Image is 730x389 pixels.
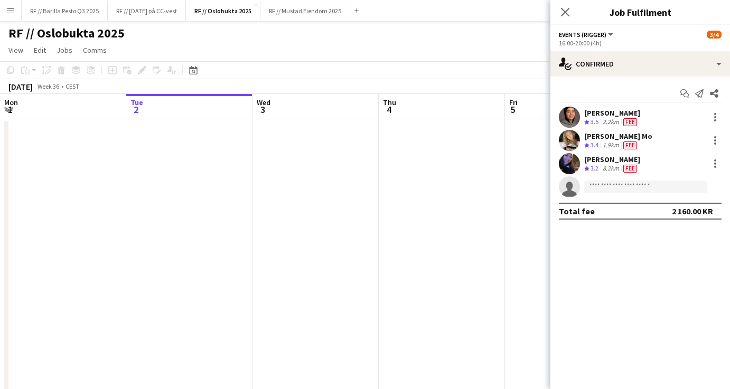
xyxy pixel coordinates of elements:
div: 16:00-20:00 (4h) [559,39,722,47]
div: Total fee [559,206,595,216]
h3: Job Fulfilment [550,5,730,19]
a: Jobs [52,43,77,57]
div: [PERSON_NAME] [584,108,640,118]
a: Edit [30,43,50,57]
span: 3.4 [591,141,598,149]
span: Wed [257,98,270,107]
span: 5 [508,103,518,116]
a: Comms [79,43,111,57]
div: Crew has different fees then in role [621,164,639,173]
button: RF // Oslobukta 2025 [186,1,260,21]
span: Jobs [57,45,72,55]
div: 2.2km [601,118,621,127]
span: Fee [623,118,637,126]
div: Crew has different fees then in role [621,118,639,127]
button: RF // Mustad Eiendom 2025 [260,1,350,21]
span: 3.5 [591,118,598,126]
span: 2 [129,103,143,116]
h1: RF // Oslobukta 2025 [8,25,125,41]
span: Comms [83,45,107,55]
button: RF // Barilla Pesto Q3 2025 [22,1,108,21]
div: 1.9km [601,141,621,150]
span: View [8,45,23,55]
div: [PERSON_NAME] Mo [584,131,652,141]
span: 3/4 [707,31,722,39]
span: Tue [130,98,143,107]
a: View [4,43,27,57]
div: 2 160.00 KR [672,206,713,216]
span: Fee [623,165,637,173]
button: Events (Rigger) [559,31,615,39]
span: 1 [3,103,18,116]
span: Edit [34,45,46,55]
div: Crew has different fees then in role [621,141,639,150]
span: 3 [255,103,270,116]
span: 4 [381,103,396,116]
span: Week 36 [35,82,61,90]
div: Confirmed [550,51,730,77]
span: Thu [383,98,396,107]
div: 8.2km [601,164,621,173]
span: Fee [623,141,637,149]
span: Fri [509,98,518,107]
div: [PERSON_NAME] [584,155,640,164]
span: 3.2 [591,164,598,172]
span: Events (Rigger) [559,31,606,39]
span: Mon [4,98,18,107]
div: [DATE] [8,81,33,92]
div: CEST [65,82,79,90]
button: RF // [DATE] på CC-vest [108,1,186,21]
